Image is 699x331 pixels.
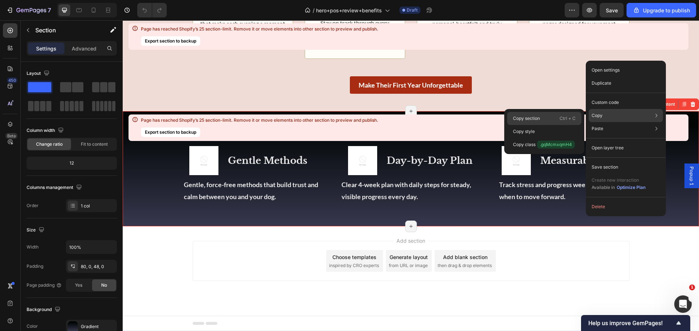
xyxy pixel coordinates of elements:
div: Size [27,225,46,235]
span: No [101,282,107,288]
div: Background [27,305,62,315]
span: Available in [592,185,615,190]
span: Fit to content [81,141,108,148]
p: Paste [592,125,603,132]
button: Export section to backup [141,128,200,137]
p: Settings [36,45,56,52]
div: 12 [28,158,115,168]
div: Generate layout [267,233,305,241]
div: Page padding [27,282,62,288]
div: Undo/Redo [137,3,167,17]
button: Show survey - Help us improve GemPages! [588,319,683,327]
div: Columns management [27,183,83,193]
span: Help us improve GemPages! [588,320,674,327]
input: Auto [66,241,116,254]
p: Open settings [592,67,620,73]
span: then drag & drop elements [315,242,369,249]
iframe: Intercom live chat [674,295,692,313]
button: Optimize Plan [616,184,646,191]
span: Popup 1 [565,146,573,165]
button: Delete [589,200,663,213]
p: Copy style [513,128,535,135]
p: Custom code [592,99,619,106]
h2: Gentle Methods [104,134,185,148]
span: .gqMcmxqmH4 [537,141,575,149]
div: Width [27,244,39,250]
span: / [313,7,315,14]
p: Create new interaction [592,177,646,184]
p: Open layer tree [592,145,624,151]
span: Save [606,7,618,13]
span: Add section [271,217,305,224]
span: Yes [75,282,82,288]
p: Advanced [72,45,96,52]
iframe: Design area [123,20,699,331]
div: Section 29/25 [489,81,520,87]
div: Column width [27,126,65,136]
p: Copy section [513,115,540,122]
img: no-image-2048-5e88c1b20e087fb7bbe9a3771824e743c244f437e4f8ba93bbf7b11b53f7824c_large.gif [225,126,254,155]
button: 7 [3,3,54,17]
div: Layout [27,69,51,78]
strong: Make Their First Year Unforgettable [236,61,340,69]
div: Choose templates [210,233,254,241]
p: Copy class [513,141,575,149]
p: Copy [592,112,603,119]
button: Export section to backup [141,36,200,46]
div: Page has reached Shopify’s 25 section-limit. Remove it or move elements into other section to pre... [141,26,378,32]
img: no-image-2048-5e88c1b20e087fb7bbe9a3771824e743c244f437e4f8ba93bbf7b11b53f7824c_large.gif [379,126,408,155]
p: Gentle, force-free methods that build trust and calm between you and your dog. [61,158,200,182]
span: Change ratio [36,141,63,148]
span: Draft [407,7,418,13]
p: Duplicate [592,80,611,86]
div: 80, 0, 48, 0 [81,263,115,270]
span: from URL or image [266,242,305,249]
div: Beta [5,133,17,139]
div: Color [27,323,38,330]
img: no-image-2048-5e88c1b20e087fb7bbe9a3771824e743c244f437e4f8ba93bbf7b11b53f7824c_large.gif [67,126,96,155]
span: hero+pos+review+benefits [316,7,382,14]
div: 1 col [81,203,115,209]
p: Save section [592,164,618,170]
div: 450 [7,77,17,83]
p: Track stress and progress weekly to know exactly when to move forward. [376,158,524,182]
div: Gradient [81,323,115,330]
p: 7 [48,6,51,15]
p: Clear 4-week plan with daily steps for steady, visible progress every day. [219,158,358,182]
div: Page has reached Shopify’s 25 section-limit. Remove it or move elements into other section to pre... [141,117,378,123]
div: Add blank section [320,233,365,241]
div: Padding [27,263,43,270]
p: Section [35,26,95,35]
button: AI Content [522,80,554,88]
h2: Measurable Progress [417,134,521,148]
span: 1 [689,284,695,290]
span: inspired by CRO experts [206,242,256,249]
a: Make Their First Year Unforgettable [227,56,349,73]
h2: Day-by-Day Plan [263,134,351,148]
button: Save [600,3,624,17]
div: Order [27,202,39,209]
div: Upgrade to publish [633,7,690,14]
p: Ctrl + C [560,115,576,122]
button: Upgrade to publish [627,3,696,17]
